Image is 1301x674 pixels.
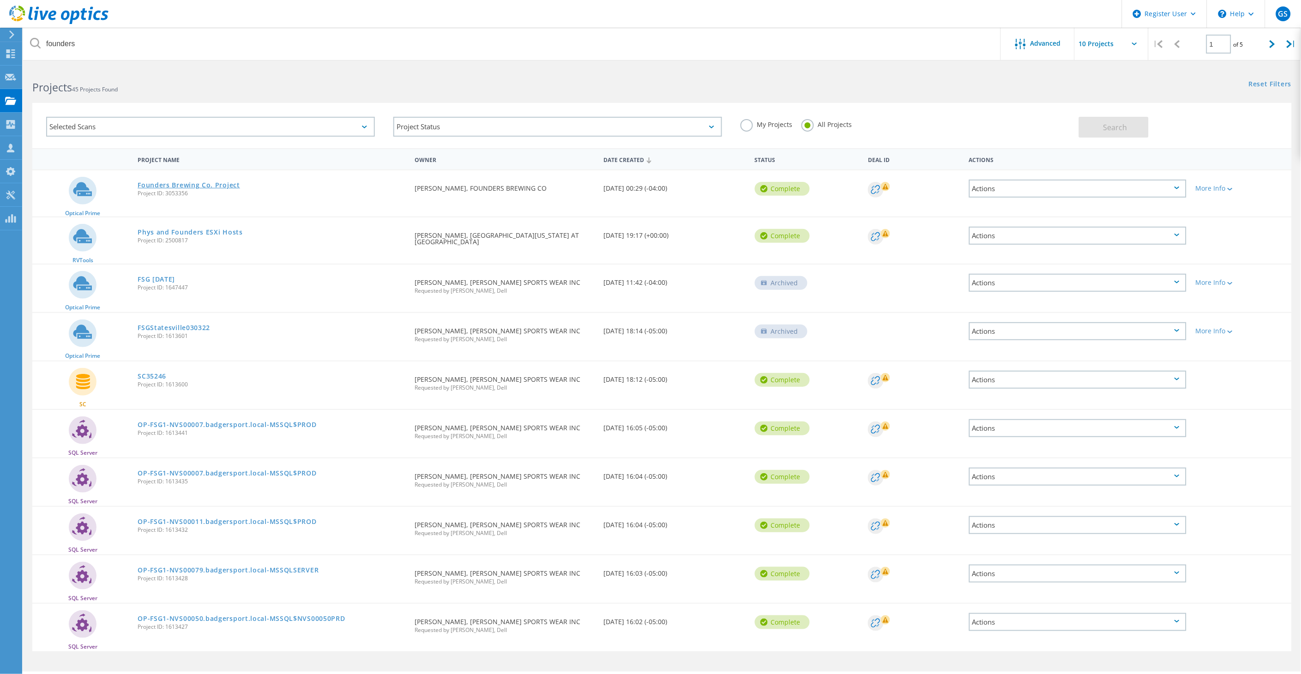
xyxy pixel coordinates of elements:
div: Actions [969,419,1187,437]
div: [PERSON_NAME], FOUNDERS BREWING CO [410,170,599,201]
span: GS [1278,10,1288,18]
a: OP-FSG1-NVS00011.badgersport.local-MSSQL$PROD [138,518,317,525]
div: Actions [969,516,1187,534]
span: Project ID: 1613427 [138,624,405,630]
div: [PERSON_NAME], [PERSON_NAME] SPORTS WEAR INC [410,410,599,448]
div: Owner [410,150,599,168]
div: Complete [755,470,810,484]
div: Date Created [599,150,750,168]
span: Requested by [PERSON_NAME], Dell [415,530,594,536]
div: [DATE] 11:42 (-04:00) [599,265,750,295]
span: of 5 [1234,41,1243,48]
span: SQL Server [68,499,97,504]
div: Archived [755,276,807,290]
span: Requested by [PERSON_NAME], Dell [415,288,594,294]
div: Actions [969,613,1187,631]
a: FSG [DATE] [138,276,175,283]
div: Complete [755,373,810,387]
div: Complete [755,421,810,435]
div: Project Name [133,150,410,168]
span: 45 Projects Found [72,85,118,93]
div: [PERSON_NAME], [GEOGRAPHIC_DATA][US_STATE] AT [GEOGRAPHIC_DATA] [410,217,599,254]
div: [DATE] 16:02 (-05:00) [599,604,750,634]
div: [DATE] 16:04 (-05:00) [599,458,750,489]
span: Project ID: 1613601 [138,333,405,339]
button: Search [1079,117,1149,138]
div: [DATE] 16:03 (-05:00) [599,555,750,586]
a: OP-FSG1-NVS00079.badgersport.local-MSSQLSERVER [138,567,319,573]
div: [DATE] 19:17 (+00:00) [599,217,750,248]
div: [PERSON_NAME], [PERSON_NAME] SPORTS WEAR INC [410,458,599,497]
span: Requested by [PERSON_NAME], Dell [415,627,594,633]
span: Project ID: 1613600 [138,382,405,387]
a: SC35246 [138,373,166,379]
div: [DATE] 18:12 (-05:00) [599,361,750,392]
div: [DATE] 00:29 (-04:00) [599,170,750,201]
span: SQL Server [68,547,97,553]
span: Project ID: 1647447 [138,285,405,290]
div: Actions [969,565,1187,583]
b: Projects [32,80,72,95]
svg: \n [1218,10,1227,18]
div: More Info [1196,328,1287,334]
span: Optical Prime [65,211,100,216]
span: SQL Server [68,450,97,456]
div: Selected Scans [46,117,375,137]
div: [PERSON_NAME], [PERSON_NAME] SPORTS WEAR INC [410,604,599,642]
div: | [1149,28,1168,60]
div: [PERSON_NAME], [PERSON_NAME] SPORTS WEAR INC [410,555,599,594]
label: All Projects [801,119,852,128]
div: Actions [969,227,1187,245]
input: Search projects by name, owner, ID, company, etc [23,28,1001,60]
span: Requested by [PERSON_NAME], Dell [415,433,594,439]
div: Actions [969,274,1187,292]
div: Complete [755,567,810,581]
a: Live Optics Dashboard [9,19,108,26]
span: Project ID: 2500817 [138,238,405,243]
div: [PERSON_NAME], [PERSON_NAME] SPORTS WEAR INC [410,507,599,545]
a: FSGStatesville030322 [138,325,210,331]
span: Requested by [PERSON_NAME], Dell [415,337,594,342]
div: Complete [755,229,810,243]
span: Optical Prime [65,353,100,359]
div: Complete [755,182,810,196]
div: [DATE] 18:14 (-05:00) [599,313,750,343]
span: Project ID: 1613432 [138,527,405,533]
div: [PERSON_NAME], [PERSON_NAME] SPORTS WEAR INC [410,265,599,303]
span: SQL Server [68,644,97,650]
span: SC [79,402,86,407]
div: [DATE] 16:05 (-05:00) [599,410,750,440]
label: My Projects [741,119,792,128]
span: RVTools [72,258,93,263]
div: [DATE] 16:04 (-05:00) [599,507,750,537]
a: OP-FSG1-NVS00007.badgersport.local-MSSQL$PROD [138,421,317,428]
div: Actions [964,150,1191,168]
span: Project ID: 1613435 [138,479,405,484]
span: Requested by [PERSON_NAME], Dell [415,579,594,584]
div: [PERSON_NAME], [PERSON_NAME] SPORTS WEAR INC [410,313,599,351]
div: Complete [755,518,810,532]
span: Project ID: 1613441 [138,430,405,436]
div: Actions [969,371,1187,389]
a: OP-FSG1-NVS00007.badgersport.local-MSSQL$PROD [138,470,317,476]
span: SQL Server [68,596,97,601]
div: [PERSON_NAME], [PERSON_NAME] SPORTS WEAR INC [410,361,599,400]
div: More Info [1196,185,1287,192]
div: More Info [1196,279,1287,286]
span: Advanced [1030,40,1061,47]
div: Complete [755,615,810,629]
span: Optical Prime [65,305,100,310]
div: Status [750,150,864,168]
div: Deal Id [863,150,964,168]
div: Actions [969,468,1187,486]
div: Archived [755,325,807,338]
div: Actions [969,322,1187,340]
span: Requested by [PERSON_NAME], Dell [415,385,594,391]
div: | [1282,28,1301,60]
div: Actions [969,180,1187,198]
span: Project ID: 3053356 [138,191,405,196]
span: Project ID: 1613428 [138,576,405,581]
div: Project Status [393,117,722,137]
a: Phys and Founders ESXi Hosts [138,229,243,235]
a: OP-FSG1-NVS00050.badgersport.local-MSSQL$NVS00050PRD [138,615,345,622]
